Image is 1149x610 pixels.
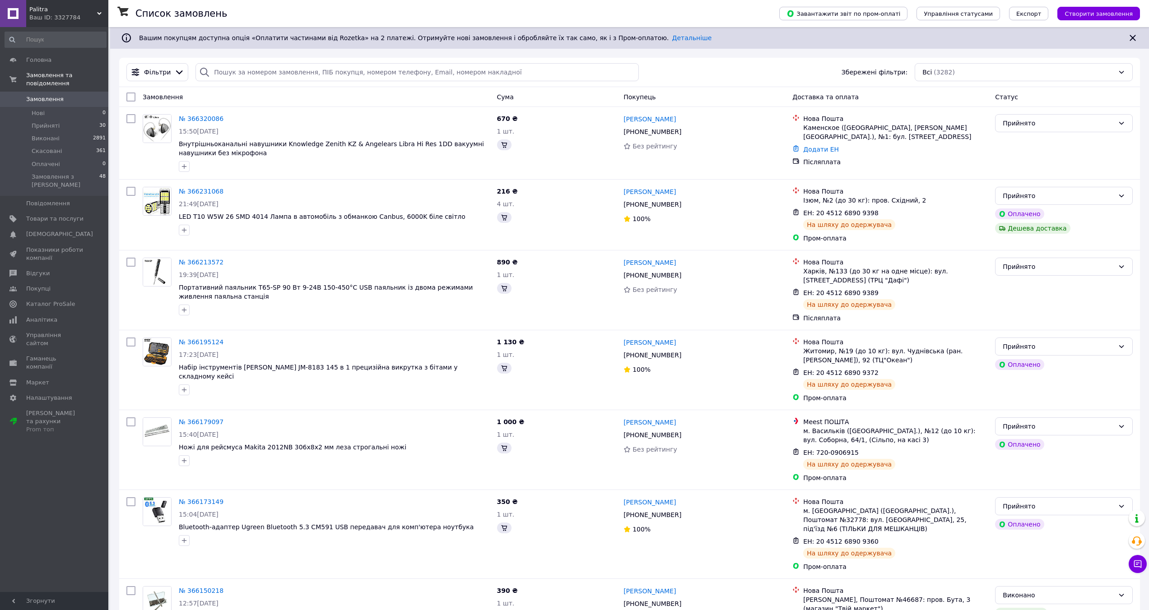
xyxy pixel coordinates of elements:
span: Маркет [26,379,49,387]
div: Оплачено [995,359,1044,370]
span: [PERSON_NAME] та рахунки [26,409,84,434]
span: Експорт [1016,10,1042,17]
span: Замовлення з [PERSON_NAME] [32,173,99,189]
div: Пром-оплата [803,562,988,571]
span: Управління статусами [924,10,993,17]
span: 1 шт. [497,128,515,135]
img: Фото товару [143,498,171,526]
span: Оплачені [32,160,60,168]
span: Збережені фільтри: [842,68,907,77]
div: Prom топ [26,425,84,434]
div: Харків, №133 (до 30 кг на одне місце): вул. [STREET_ADDRESS] (ТРЦ "Дафі") [803,267,988,285]
button: Завантажити звіт по пром-оплаті [779,7,907,20]
div: Післяплата [803,157,988,166]
span: 19:39[DATE] [179,271,219,278]
img: Фото товару [143,338,171,366]
span: Нові [32,109,45,117]
span: Замовлення [143,93,183,101]
div: Прийнято [1003,421,1114,431]
span: 48 [99,173,106,189]
span: Palitra [29,5,97,14]
div: На шляху до одержувача [803,459,895,470]
div: Післяплата [803,314,988,323]
a: [PERSON_NAME] [623,258,676,267]
span: Створити замовлення [1065,10,1133,17]
span: Замовлення та повідомлення [26,71,108,88]
div: Прийнято [1003,501,1114,511]
span: Виконані [32,134,60,143]
span: 100% [633,215,651,222]
div: Meest ПОШТА [803,417,988,426]
span: [PHONE_NUMBER] [623,431,681,439]
span: 361 [96,147,106,155]
span: Налаштування [26,394,72,402]
div: Нова Пошта [803,586,988,595]
div: м. Васильків ([GEOGRAPHIC_DATA].), №12 (до 10 кг): вул. Соборна, 64/1, (Сільпо, на касі 3) [803,426,988,444]
span: 2891 [93,134,106,143]
span: [PHONE_NUMBER] [623,272,681,279]
div: Пром-оплата [803,393,988,402]
span: Покупець [623,93,656,101]
span: Прийняті [32,122,60,130]
span: 1 шт. [497,511,515,518]
span: 216 ₴ [497,188,518,195]
span: [DEMOGRAPHIC_DATA] [26,230,93,238]
span: 100% [633,366,651,373]
span: [PHONE_NUMBER] [623,351,681,359]
a: Bluetooth-адаптер Ugreen Bluetooth 5.3 CM591 USB передавач для комп'ютера ноутбука [179,523,474,531]
span: Скасовані [32,147,62,155]
div: На шляху до одержувача [803,379,895,390]
span: 890 ₴ [497,259,518,266]
span: Каталог ProSale [26,300,75,308]
span: 1 130 ₴ [497,338,525,346]
div: Ізюм, №2 (до 30 кг): пров. Східний, 2 [803,196,988,205]
span: Повідомлення [26,199,70,208]
span: Завантажити звіт по пром-оплаті [786,9,900,18]
span: Всі [922,68,932,77]
a: № 366179097 [179,418,223,425]
span: ЕН: 20 4512 6890 9398 [803,209,879,217]
span: Доставка та оплата [792,93,859,101]
div: Прийнято [1003,118,1114,128]
span: Без рейтингу [633,286,677,293]
span: 390 ₴ [497,587,518,594]
div: Нова Пошта [803,258,988,267]
a: Набір інструментів [PERSON_NAME] JM-8183 145 в 1 прецизійна викрутка з бітами у складному кейсі [179,364,457,380]
div: Оплачено [995,208,1044,219]
div: На шляху до одержувача [803,299,895,310]
a: [PERSON_NAME] [623,187,676,196]
div: Прийнято [1003,191,1114,201]
span: 670 ₴ [497,115,518,122]
button: Експорт [1009,7,1049,20]
a: № 366195124 [179,338,223,346]
span: 1 шт. [497,431,515,438]
span: Показники роботи компанії [26,246,84,262]
div: Нова Пошта [803,337,988,347]
span: Cума [497,93,514,101]
div: Прийнято [1003,262,1114,272]
span: Фільтри [144,68,171,77]
a: № 366320086 [179,115,223,122]
button: Управління статусами [916,7,1000,20]
span: 15:50[DATE] [179,128,219,135]
span: Управління сайтом [26,331,84,347]
span: Без рейтингу [633,143,677,150]
a: [PERSON_NAME] [623,418,676,427]
a: № 366213572 [179,259,223,266]
span: ЕН: 20 4512 6890 9372 [803,369,879,376]
span: 1 000 ₴ [497,418,525,425]
div: Пром-оплата [803,234,988,243]
div: На шляху до одержувача [803,219,895,230]
div: Оплачено [995,439,1044,450]
div: Каменское ([GEOGRAPHIC_DATA], [PERSON_NAME][GEOGRAPHIC_DATA].), №1: бул. [STREET_ADDRESS] [803,123,988,141]
div: Дешева доставка [995,223,1070,234]
span: ЕН: 20 4512 6890 9360 [803,538,879,545]
h1: Список замовлень [135,8,227,19]
span: Відгуки [26,269,50,277]
a: Внутрішньоканальні навушники Knowledge Zenith KZ & Angelears Libra Hi Res 1DD вакуумні навушники ... [179,140,484,157]
img: Фото товару [143,115,171,143]
span: 30 [99,122,106,130]
a: Фото товару [143,497,172,526]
